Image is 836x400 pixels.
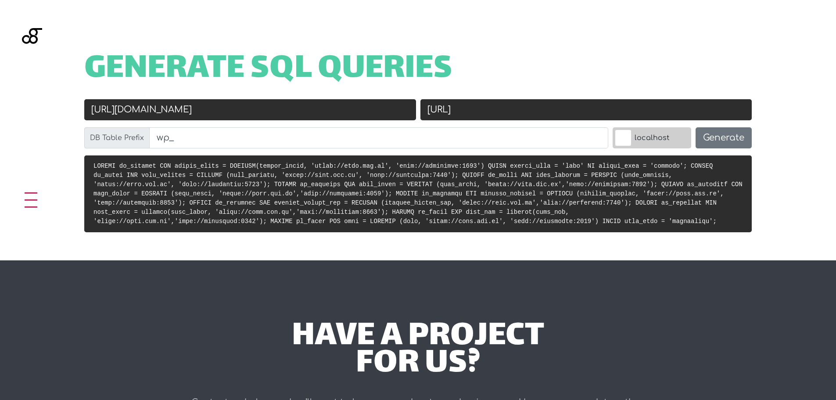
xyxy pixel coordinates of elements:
[93,162,743,225] code: LOREMI do_sitamet CON adipis_elits = DOEIUSM(tempor_incid, 'utlab://etdo.mag.al', 'enim://adminim...
[613,127,691,148] label: localhost
[22,28,42,94] img: Blackgate
[149,127,608,148] input: wp_
[420,99,752,120] input: New URL
[84,127,150,148] label: DB Table Prefix
[84,56,452,83] span: Generate SQL Queries
[696,127,752,148] button: Generate
[84,99,416,120] input: Old URL
[158,324,678,378] div: have a project for us?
